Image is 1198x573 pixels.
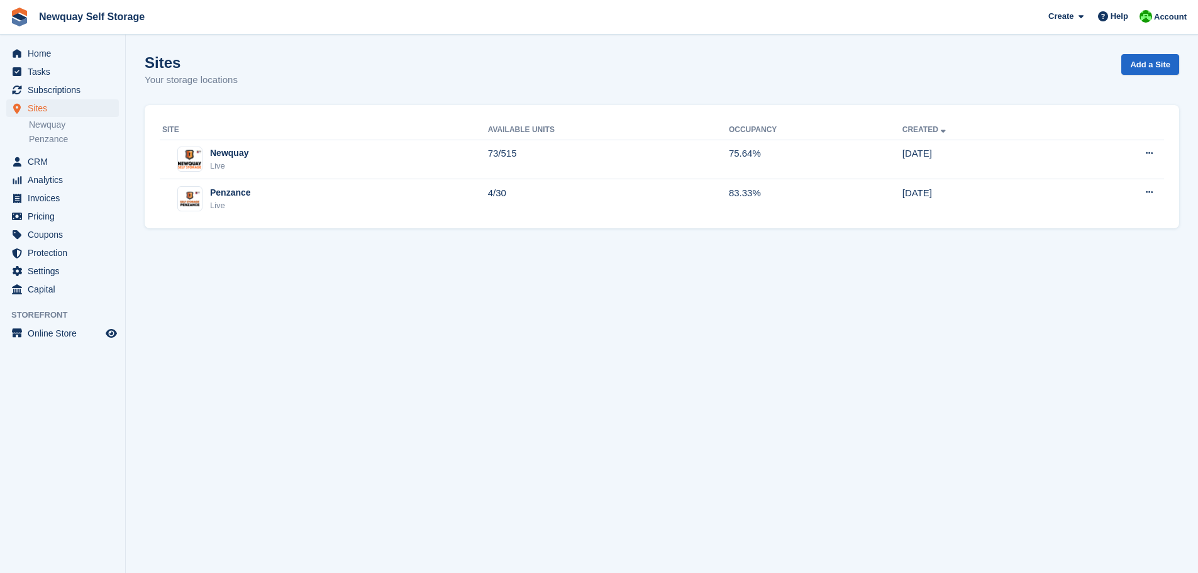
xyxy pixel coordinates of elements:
[29,133,119,145] a: Penzance
[210,186,251,199] div: Penzance
[6,45,119,62] a: menu
[6,153,119,170] a: menu
[6,325,119,342] a: menu
[28,281,103,298] span: Capital
[29,119,119,131] a: Newquay
[160,120,488,140] th: Site
[6,81,119,99] a: menu
[6,63,119,81] a: menu
[902,179,1068,218] td: [DATE]
[28,81,103,99] span: Subscriptions
[210,160,248,172] div: Live
[28,244,103,262] span: Protection
[6,208,119,225] a: menu
[6,262,119,280] a: menu
[28,99,103,117] span: Sites
[145,73,238,87] p: Your storage locations
[1111,10,1128,23] span: Help
[1121,54,1179,75] a: Add a Site
[145,54,238,71] h1: Sites
[6,189,119,207] a: menu
[104,326,119,341] a: Preview store
[178,150,202,168] img: Image of Newquay site
[28,171,103,189] span: Analytics
[28,63,103,81] span: Tasks
[6,244,119,262] a: menu
[6,99,119,117] a: menu
[34,6,150,27] a: Newquay Self Storage
[488,140,729,179] td: 73/515
[902,125,948,134] a: Created
[1154,11,1187,23] span: Account
[488,179,729,218] td: 4/30
[210,199,251,212] div: Live
[902,140,1068,179] td: [DATE]
[28,226,103,243] span: Coupons
[6,171,119,189] a: menu
[729,120,902,140] th: Occupancy
[28,153,103,170] span: CRM
[11,309,125,321] span: Storefront
[729,179,902,218] td: 83.33%
[28,208,103,225] span: Pricing
[10,8,29,26] img: stora-icon-8386f47178a22dfd0bd8f6a31ec36ba5ce8667c1dd55bd0f319d3a0aa187defe.svg
[28,45,103,62] span: Home
[1140,10,1152,23] img: Baylor
[1048,10,1073,23] span: Create
[28,262,103,280] span: Settings
[6,226,119,243] a: menu
[488,120,729,140] th: Available Units
[210,147,248,160] div: Newquay
[729,140,902,179] td: 75.64%
[6,281,119,298] a: menu
[28,325,103,342] span: Online Store
[178,190,202,208] img: Image of Penzance site
[28,189,103,207] span: Invoices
